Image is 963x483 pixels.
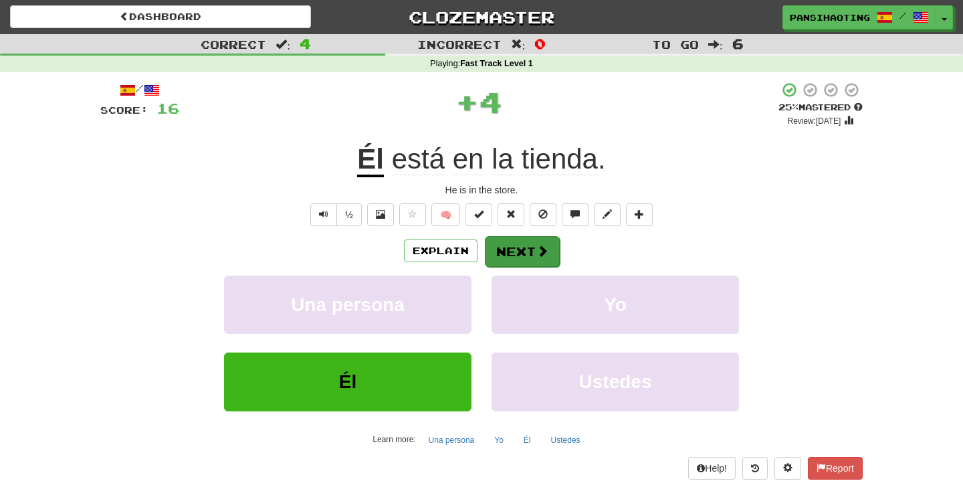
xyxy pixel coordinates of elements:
span: : [511,39,526,50]
strong: Fast Track Level 1 [460,59,533,68]
span: 16 [156,100,179,116]
span: To go [652,37,699,51]
u: Él [357,143,384,177]
button: Yo [487,430,511,450]
span: 4 [300,35,311,52]
span: + [455,82,479,122]
span: Correct [201,37,266,51]
span: pansihaoting [790,11,870,23]
button: Una persona [224,276,471,334]
span: Ustedes [579,371,652,392]
button: Yo [492,276,739,334]
span: Él [339,371,356,392]
button: Next [485,236,560,267]
button: Report [808,457,863,480]
a: Clozemaster [331,5,632,29]
button: Discuss sentence (alt+u) [562,203,588,226]
button: 🧠 [431,203,460,226]
span: en [453,143,484,175]
span: Una persona [291,294,405,315]
span: está [392,143,445,175]
div: / [100,82,179,98]
span: la [492,143,514,175]
div: Mastered [778,102,863,114]
span: 0 [534,35,546,52]
span: . [384,143,606,175]
span: : [708,39,723,50]
span: Score: [100,104,148,116]
button: Explain [404,239,477,262]
button: Favorite sentence (alt+f) [399,203,426,226]
span: 4 [479,85,502,118]
span: Incorrect [417,37,502,51]
small: Review: [DATE] [788,116,841,126]
span: / [899,11,906,20]
span: : [276,39,290,50]
button: Set this sentence to 100% Mastered (alt+m) [465,203,492,226]
button: Él [224,353,471,411]
button: Help! [688,457,736,480]
button: Ustedes [492,353,739,411]
button: Reset to 0% Mastered (alt+r) [498,203,524,226]
button: ½ [336,203,362,226]
button: Show image (alt+x) [367,203,394,226]
a: Dashboard [10,5,311,28]
span: 25 % [778,102,798,112]
span: tienda [522,143,598,175]
span: Yo [604,294,627,315]
button: Ignore sentence (alt+i) [530,203,556,226]
span: 6 [732,35,744,52]
div: He is in the store. [100,183,863,197]
div: Text-to-speech controls [308,203,362,226]
a: pansihaoting / [782,5,936,29]
button: Edit sentence (alt+d) [594,203,621,226]
button: Play sentence audio (ctl+space) [310,203,337,226]
small: Learn more: [372,435,415,444]
button: Ustedes [544,430,588,450]
button: Una persona [421,430,482,450]
button: Él [516,430,538,450]
button: Round history (alt+y) [742,457,768,480]
button: Add to collection (alt+a) [626,203,653,226]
